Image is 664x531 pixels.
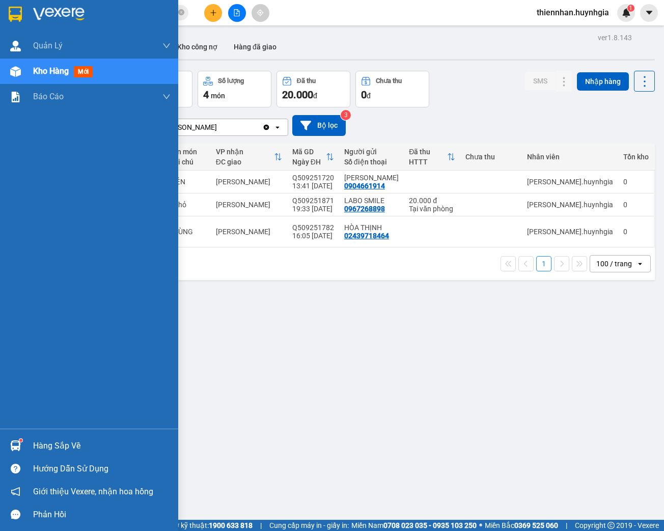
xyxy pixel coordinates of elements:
[33,66,69,76] span: Kho hàng
[344,174,399,182] div: THANH DŨNG
[527,201,613,209] div: nguyen.huynhgia
[216,178,282,186] div: [PERSON_NAME]
[409,197,455,205] div: 20.000 đ
[9,7,22,22] img: logo-vxr
[297,77,316,85] div: Đã thu
[313,92,317,100] span: đ
[529,6,617,19] span: thiennhan.huynhgia
[233,9,240,16] span: file-add
[169,228,206,236] div: THÙNG
[566,520,567,531] span: |
[269,520,349,531] span: Cung cấp máy in - giấy in:
[596,259,632,269] div: 100 / trang
[204,4,222,22] button: plus
[216,148,274,156] div: VP nhận
[404,144,460,171] th: Toggle SortBy
[525,72,556,90] button: SMS
[33,461,171,477] div: Hướng dẫn sử dụng
[11,487,20,496] span: notification
[485,520,558,531] span: Miền Bắc
[623,201,649,209] div: 0
[627,5,634,12] sup: 1
[292,174,334,182] div: Q509251720
[203,89,209,101] span: 4
[282,89,313,101] span: 20.000
[276,71,350,107] button: Đã thu20.000đ
[636,260,644,268] svg: open
[292,182,334,190] div: 13:41 [DATE]
[640,4,658,22] button: caret-down
[344,223,399,232] div: HÒA THỊNH
[383,521,477,529] strong: 0708 023 035 - 0935 103 250
[169,201,206,209] div: k nhỏ
[367,92,371,100] span: đ
[344,148,399,156] div: Người gửi
[10,66,21,77] img: warehouse-icon
[262,123,270,131] svg: Clear value
[211,92,225,100] span: món
[33,90,64,103] span: Báo cáo
[10,41,21,51] img: warehouse-icon
[536,256,551,271] button: 1
[527,153,613,161] div: Nhân viên
[341,110,351,120] sup: 3
[10,92,21,102] img: solution-icon
[74,66,93,77] span: mới
[226,35,285,59] button: Hàng đã giao
[344,182,385,190] div: 0904661914
[292,148,326,156] div: Mã GD
[409,148,447,156] div: Đã thu
[19,439,22,442] sup: 1
[10,440,21,451] img: warehouse-icon
[178,9,184,15] span: close-circle
[344,197,399,205] div: LABO SMILE
[169,158,206,166] div: Ghi chú
[218,77,244,85] div: Số lượng
[33,39,63,52] span: Quản Lý
[11,464,20,473] span: question-circle
[162,42,171,50] span: down
[211,144,287,171] th: Toggle SortBy
[292,232,334,240] div: 16:05 [DATE]
[361,89,367,101] span: 0
[622,8,631,17] img: icon-new-feature
[260,520,262,531] span: |
[479,523,482,527] span: ⚪️
[623,228,649,236] div: 0
[273,123,282,131] svg: open
[344,158,399,166] div: Số điện thoại
[178,8,184,18] span: close-circle
[344,205,385,213] div: 0967268898
[33,438,171,454] div: Hàng sắp về
[228,4,246,22] button: file-add
[645,8,654,17] span: caret-down
[409,205,455,213] div: Tại văn phòng
[218,122,219,132] input: Selected Diên Khánh.
[292,115,346,136] button: Bộ lọc
[210,9,217,16] span: plus
[162,122,217,132] div: [PERSON_NAME]
[465,153,517,161] div: Chưa thu
[629,5,632,12] span: 1
[292,158,326,166] div: Ngày ĐH
[287,144,339,171] th: Toggle SortBy
[623,153,649,161] div: Tồn kho
[216,158,274,166] div: ĐC giao
[252,4,269,22] button: aim
[257,9,264,16] span: aim
[623,178,649,186] div: 0
[577,72,629,91] button: Nhập hàng
[598,32,632,43] div: ver 1.8.143
[216,201,282,209] div: [PERSON_NAME]
[162,93,171,101] span: down
[216,228,282,236] div: [PERSON_NAME]
[33,507,171,522] div: Phản hồi
[351,520,477,531] span: Miền Nam
[169,178,206,186] div: KIỆN
[344,232,389,240] div: 02439718464
[292,197,334,205] div: Q509251871
[11,510,20,519] span: message
[159,520,253,531] span: Hỗ trợ kỹ thuật:
[355,71,429,107] button: Chưa thu0đ
[514,521,558,529] strong: 0369 525 060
